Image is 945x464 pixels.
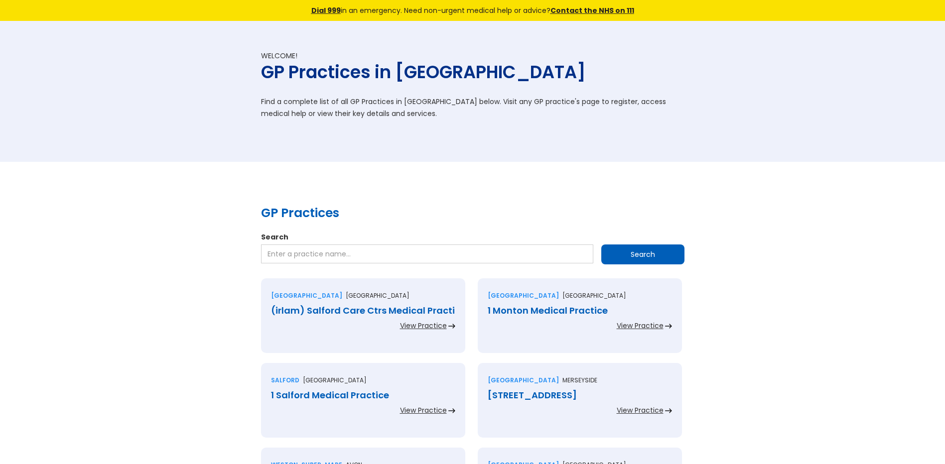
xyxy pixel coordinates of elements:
[617,405,664,415] div: View Practice
[261,204,684,222] h2: GP Practices
[303,375,367,385] p: [GEOGRAPHIC_DATA]
[261,96,684,119] p: Find a complete list of all GP Practices in [GEOGRAPHIC_DATA] below. Visit any GP practice's page...
[478,363,682,448] a: [GEOGRAPHIC_DATA]Merseyside[STREET_ADDRESS]View Practice
[562,375,597,385] p: Merseyside
[601,244,684,264] input: Search
[488,291,559,301] div: [GEOGRAPHIC_DATA]
[550,5,634,15] a: Contact the NHS on 111
[261,61,684,83] h1: GP Practices in [GEOGRAPHIC_DATA]
[617,321,664,331] div: View Practice
[244,5,702,16] div: in an emergency. Need non-urgent medical help or advice?
[488,375,559,385] div: [GEOGRAPHIC_DATA]
[271,390,455,400] div: 1 Salford Medical Practice
[346,291,409,301] p: [GEOGRAPHIC_DATA]
[261,232,684,242] label: Search
[400,405,447,415] div: View Practice
[562,291,626,301] p: [GEOGRAPHIC_DATA]
[271,306,455,316] div: (irlam) Salford Care Ctrs Medical Practi
[261,363,465,448] a: Salford[GEOGRAPHIC_DATA]1 Salford Medical PracticeView Practice
[271,291,342,301] div: [GEOGRAPHIC_DATA]
[488,306,672,316] div: 1 Monton Medical Practice
[271,375,299,385] div: Salford
[261,51,684,61] div: Welcome!
[261,244,593,263] input: Enter a practice name…
[488,390,672,400] div: [STREET_ADDRESS]
[261,278,465,363] a: [GEOGRAPHIC_DATA][GEOGRAPHIC_DATA](irlam) Salford Care Ctrs Medical PractiView Practice
[478,278,682,363] a: [GEOGRAPHIC_DATA][GEOGRAPHIC_DATA]1 Monton Medical PracticeView Practice
[311,5,341,15] a: Dial 999
[400,321,447,331] div: View Practice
